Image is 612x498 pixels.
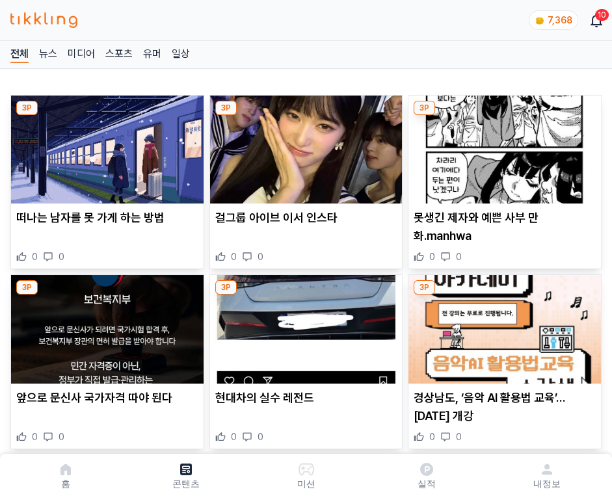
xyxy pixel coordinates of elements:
div: 3P [215,280,237,295]
div: 10 [595,9,609,21]
img: 걸그룹 아이브 이서 인스타 [210,96,403,203]
p: 홈 [61,477,70,490]
div: 3P [16,101,38,115]
span: 0 [59,250,64,263]
button: 미션 [246,459,366,493]
img: 경상남도, ‘음악 AI 활용법 교육’…8월 23일 개강 [408,275,601,383]
span: 0 [231,430,237,443]
div: 3P 걸그룹 아이브 이서 인스타 걸그룹 아이브 이서 인스타 0 0 [209,95,403,269]
span: 0 [429,430,435,443]
p: 실적 [418,477,436,490]
p: 못생긴 제자와 예쁜 사부 만화.manhwa [414,209,596,245]
div: 3P [414,101,435,115]
div: 3P [414,280,435,295]
p: 내정보 [533,477,561,490]
span: 0 [32,250,38,263]
img: 미션 [299,462,314,477]
div: 3P [215,101,237,115]
div: 3P 못생긴 제자와 예쁜 사부 만화.manhwa 못생긴 제자와 예쁜 사부 만화.manhwa 0 0 [408,95,602,269]
img: 티끌링 [10,12,77,28]
a: 미디어 [68,46,95,63]
a: 전체 [10,46,29,63]
a: 10 [591,12,602,28]
span: 0 [32,430,38,443]
span: 0 [258,250,263,263]
p: 앞으로 문신사 국가자격 따야 된다 [16,389,198,407]
p: 미션 [297,477,315,490]
a: 스포츠 [105,46,133,63]
p: 떠나는 남자를 못 가게 하는 방법 [16,209,198,227]
img: 현대차의 실수 레전드 [210,275,403,383]
img: coin [535,16,545,26]
div: 3P 경상남도, ‘음악 AI 활용법 교육’…8월 23일 개강 경상남도, ‘음악 AI 활용법 교육’…[DATE] 개강 0 0 [408,274,602,449]
a: 뉴스 [39,46,57,63]
a: 홈 [5,459,126,493]
img: 못생긴 제자와 예쁜 사부 만화.manhwa [408,96,601,203]
a: coin 7,368 [529,10,576,30]
img: 앞으로 문신사 국가자격 따야 된다 [11,275,204,383]
a: 유머 [143,46,161,63]
span: 0 [258,430,263,443]
span: 0 [59,430,64,443]
a: 콘텐츠 [126,459,246,493]
div: 3P 떠나는 남자를 못 가게 하는 방법 떠나는 남자를 못 가게 하는 방법 0 0 [10,95,204,269]
div: 3P 현대차의 실수 레전드 현대차의 실수 레전드 0 0 [209,274,403,449]
p: 걸그룹 아이브 이서 인스타 [215,209,397,227]
a: 일상 [172,46,190,63]
span: 0 [231,250,237,263]
p: 콘텐츠 [172,477,200,490]
span: 0 [456,250,462,263]
span: 0 [456,430,462,443]
a: 내정보 [486,459,607,493]
img: 떠나는 남자를 못 가게 하는 방법 [11,96,204,203]
span: 7,368 [548,15,572,25]
a: 실적 [366,459,486,493]
p: 현대차의 실수 레전드 [215,389,397,407]
div: 3P [16,280,38,295]
span: 0 [429,250,435,263]
div: 3P 앞으로 문신사 국가자격 따야 된다 앞으로 문신사 국가자격 따야 된다 0 0 [10,274,204,449]
p: 경상남도, ‘음악 AI 활용법 교육’…[DATE] 개강 [414,389,596,425]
